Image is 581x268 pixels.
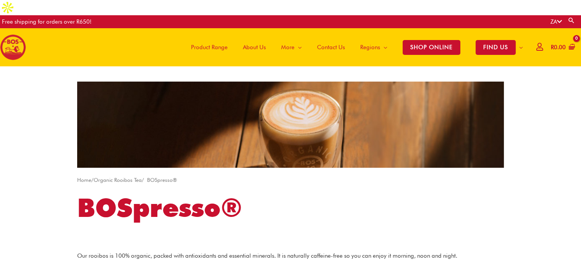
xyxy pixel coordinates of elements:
nav: Breadcrumb [77,175,504,185]
a: ZA [550,18,562,25]
span: R [551,44,554,51]
a: Contact Us [309,28,353,66]
a: Search button [568,17,575,24]
bdi: 0.00 [551,44,566,51]
span: More [281,36,295,59]
p: Our rooibos is 100% organic, packed with antioxidants and essential minerals. It is naturally caf... [77,251,504,261]
span: About Us [243,36,266,59]
a: View Shopping Cart, empty [549,39,575,56]
span: SHOP ONLINE [403,40,460,55]
a: About Us [235,28,274,66]
span: FIND US [476,40,516,55]
span: Product Range [191,36,228,59]
span: Contact Us [317,36,345,59]
div: Free shipping for orders over R650! [2,15,92,28]
nav: Site Navigation [178,28,531,66]
a: SHOP ONLINE [395,28,468,66]
span: Regions [360,36,380,59]
a: More [274,28,309,66]
a: Product Range [183,28,235,66]
a: Organic Rooibos Tea [94,177,142,183]
a: Home [77,177,91,183]
a: Regions [353,28,395,66]
h1: BOSpresso® [77,190,504,226]
img: Rooibos Espresso [77,82,504,168]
